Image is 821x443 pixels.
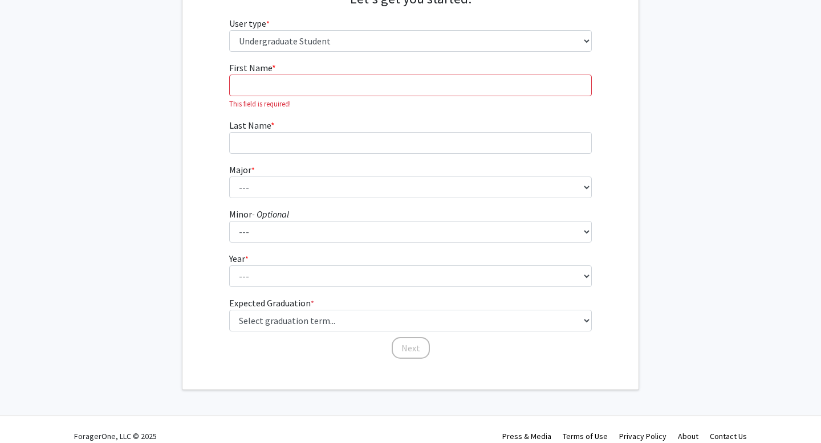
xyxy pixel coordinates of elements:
[229,99,592,109] p: This field is required!
[229,252,249,265] label: Year
[229,62,272,73] span: First Name
[563,431,608,441] a: Terms of Use
[710,431,747,441] a: Contact Us
[229,17,270,30] label: User type
[9,392,48,434] iframe: Chat
[229,120,271,131] span: Last Name
[619,431,666,441] a: Privacy Policy
[502,431,551,441] a: Press & Media
[392,337,430,359] button: Next
[229,296,314,310] label: Expected Graduation
[229,207,289,221] label: Minor
[229,163,255,177] label: Major
[678,431,698,441] a: About
[252,208,289,220] i: - Optional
